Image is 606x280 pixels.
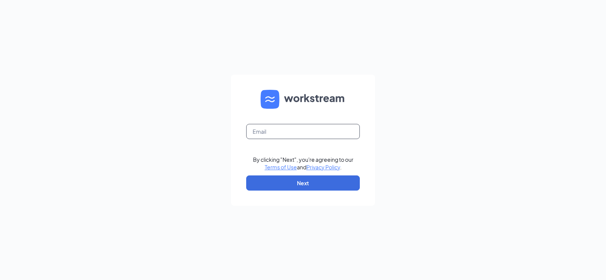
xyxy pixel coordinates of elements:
button: Next [246,175,360,191]
div: By clicking "Next", you're agreeing to our and . [253,156,353,171]
img: WS logo and Workstream text [261,90,345,109]
a: Privacy Policy [306,164,340,171]
input: Email [246,124,360,139]
a: Terms of Use [265,164,297,171]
